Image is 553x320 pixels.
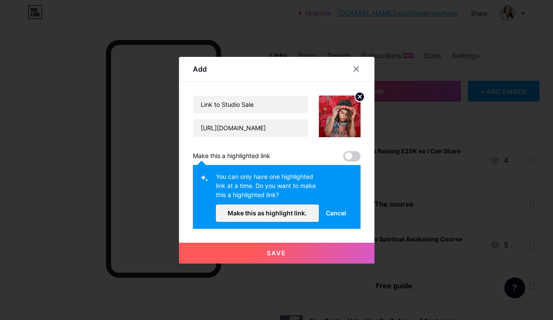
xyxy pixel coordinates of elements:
[216,172,319,205] div: You can only have one highlighted link at a time. Do you want to make this a highlighted link?
[216,205,319,222] button: Make this as highlight link.
[193,119,308,137] input: URL
[193,151,270,162] div: Make this a highlighted link
[193,96,308,113] input: Title
[326,208,346,218] span: Cancel
[179,243,374,264] button: Save
[319,205,353,222] button: Cancel
[319,96,361,137] img: link_thumbnail
[193,64,207,74] div: Add
[267,249,286,257] span: Save
[228,209,307,217] span: Make this as highlight link.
